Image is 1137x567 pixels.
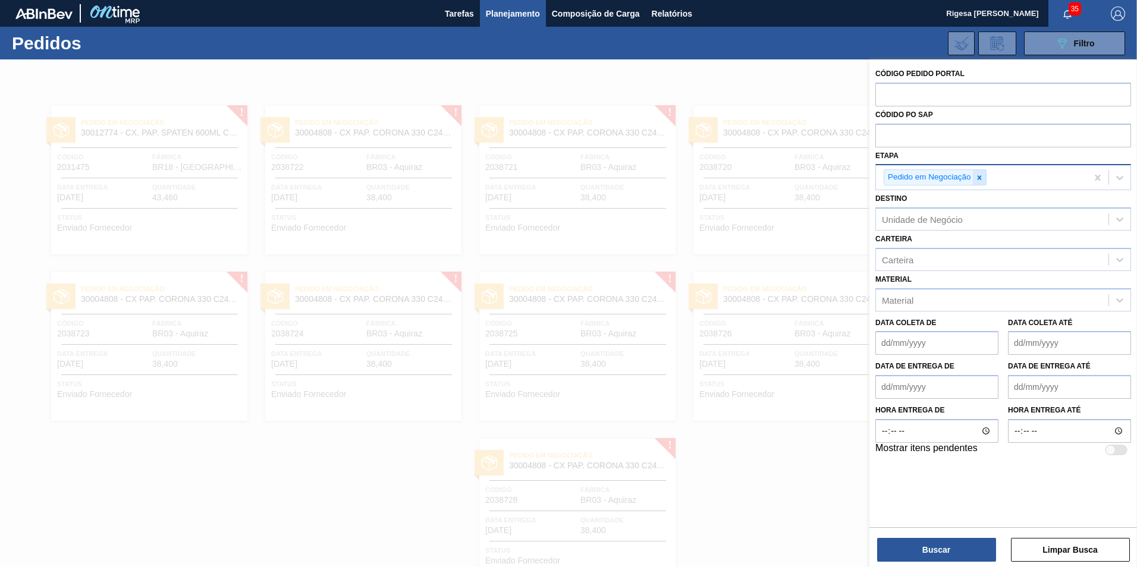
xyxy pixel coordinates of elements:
[875,70,965,78] label: Código Pedido Portal
[875,362,954,370] label: Data de Entrega de
[1024,31,1125,55] button: Filtro
[875,275,912,283] label: Material
[948,31,975,55] div: Importar Negociações dos Pedidos
[882,254,913,264] div: Carteira
[1008,331,1131,355] input: dd/mm/yyyy
[1048,5,1086,22] button: Notificações
[875,319,936,327] label: Data coleta de
[875,331,998,355] input: dd/mm/yyyy
[1008,319,1072,327] label: Data coleta até
[1111,7,1125,21] img: Logout
[882,215,963,225] div: Unidade de Negócio
[445,7,474,21] span: Tarefas
[652,7,692,21] span: Relatórios
[875,235,912,243] label: Carteira
[552,7,640,21] span: Composição de Carga
[486,7,540,21] span: Planejamento
[875,194,907,203] label: Destino
[15,8,73,19] img: TNhmsLtSVTkK8tSr43FrP2fwEKptu5GPRR3wAAAABJRU5ErkJggg==
[875,152,899,160] label: Etapa
[882,295,913,305] div: Material
[1074,39,1095,48] span: Filtro
[1008,362,1091,370] label: Data de Entrega até
[875,402,998,419] label: Hora entrega de
[875,111,933,119] label: Códido PO SAP
[1069,2,1081,15] span: 35
[12,36,190,50] h1: Pedidos
[884,170,973,185] div: Pedido em Negociação
[978,31,1016,55] div: Solicitação de Revisão de Pedidos
[875,443,978,457] label: Mostrar itens pendentes
[1008,375,1131,399] input: dd/mm/yyyy
[1008,402,1131,419] label: Hora entrega até
[875,375,998,399] input: dd/mm/yyyy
